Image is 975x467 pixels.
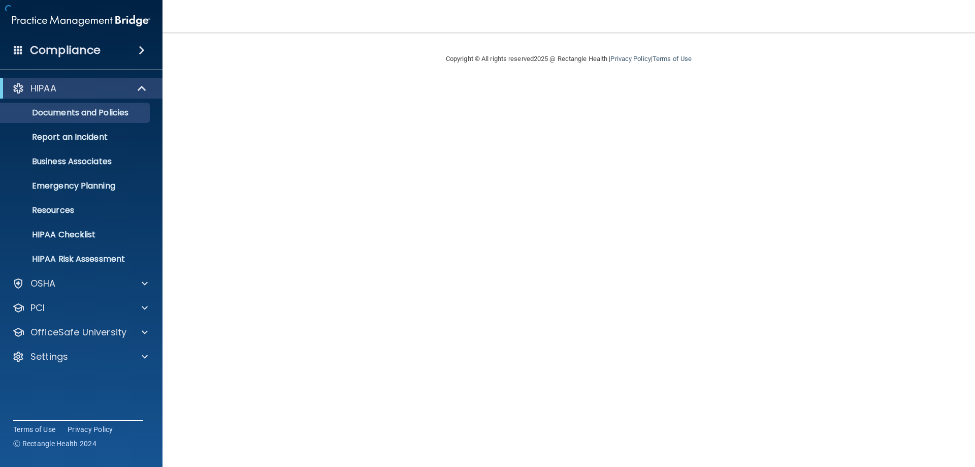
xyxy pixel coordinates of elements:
p: Settings [30,351,68,363]
p: OSHA [30,277,56,290]
a: HIPAA [12,82,147,95]
img: PMB logo [12,11,150,31]
a: OSHA [12,277,148,290]
p: HIPAA [30,82,56,95]
p: Resources [7,205,145,215]
p: OfficeSafe University [30,326,126,338]
a: Terms of Use [13,424,55,434]
p: HIPAA Checklist [7,230,145,240]
div: Copyright © All rights reserved 2025 @ Rectangle Health | | [383,43,754,75]
p: Documents and Policies [7,108,145,118]
a: PCI [12,302,148,314]
p: Report an Incident [7,132,145,142]
a: Privacy Policy [68,424,113,434]
a: Privacy Policy [610,55,651,63]
span: Ⓒ Rectangle Health 2024 [13,439,96,449]
a: Terms of Use [653,55,692,63]
p: Emergency Planning [7,181,145,191]
p: HIPAA Risk Assessment [7,254,145,264]
h4: Compliance [30,43,101,57]
p: Business Associates [7,157,145,167]
p: PCI [30,302,45,314]
a: Settings [12,351,148,363]
a: OfficeSafe University [12,326,148,338]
